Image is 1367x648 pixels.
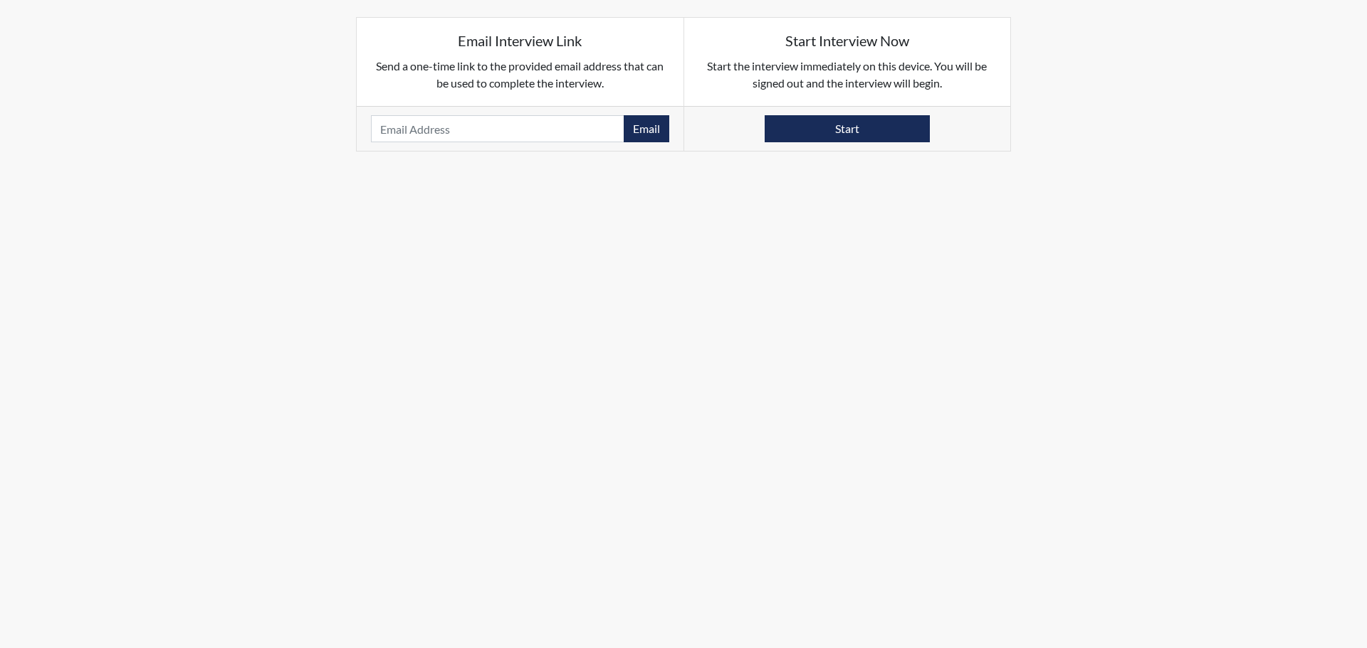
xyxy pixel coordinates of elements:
button: Email [624,115,669,142]
input: Email Address [371,115,624,142]
p: Start the interview immediately on this device. You will be signed out and the interview will begin. [698,58,997,92]
h5: Start Interview Now [698,32,997,49]
h5: Email Interview Link [371,32,669,49]
p: Send a one-time link to the provided email address that can be used to complete the interview. [371,58,669,92]
button: Start [765,115,930,142]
